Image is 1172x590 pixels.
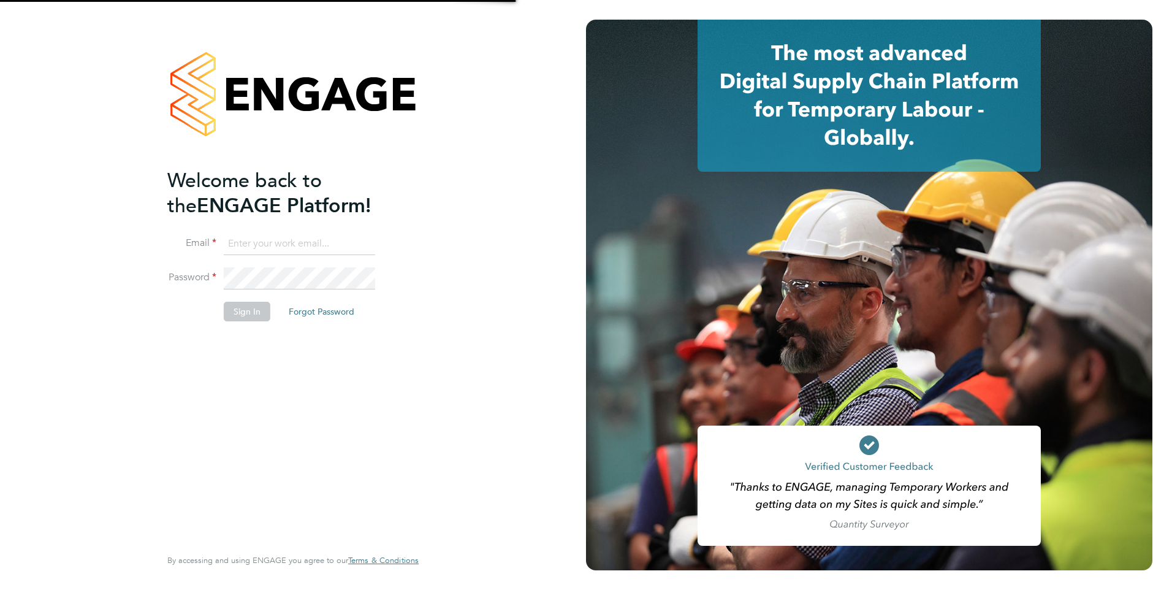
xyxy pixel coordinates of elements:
span: Welcome back to the [167,169,322,218]
a: Terms & Conditions [348,556,419,565]
button: Forgot Password [279,302,364,321]
label: Password [167,271,216,284]
label: Email [167,237,216,250]
h2: ENGAGE Platform! [167,168,406,218]
span: By accessing and using ENGAGE you agree to our [167,555,419,565]
button: Sign In [224,302,270,321]
input: Enter your work email... [224,233,375,255]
